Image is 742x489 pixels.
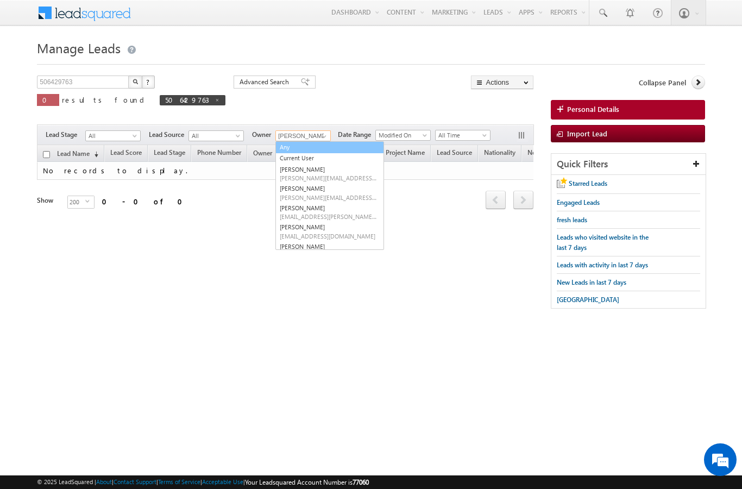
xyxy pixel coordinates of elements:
a: Lead Stage [148,147,191,161]
em: Start Chat [147,335,197,349]
span: Lead Stage [46,130,85,140]
button: Actions [471,76,533,89]
span: [EMAIL_ADDRESS][PERSON_NAME][DOMAIN_NAME] [280,212,378,221]
span: fresh leads [557,216,587,224]
span: © 2025 LeadSquared | | | | | [37,477,369,487]
span: Lead Stage [154,148,185,156]
a: Show All Items [316,131,330,142]
span: prev [486,191,506,209]
span: Lead Source [437,148,472,156]
a: prev [486,192,506,209]
span: 0 [42,95,54,104]
span: Engaged Leads [557,198,600,206]
span: 506429763 [165,95,209,104]
a: Any [275,141,384,154]
a: Phone Number [192,147,247,161]
textarea: Type your message and hit 'Enter' [14,101,198,325]
a: About [96,478,112,485]
span: Phone Number [197,148,241,156]
a: [PERSON_NAME] [276,222,383,241]
span: New Leads in last 7 days [557,278,626,286]
a: All [188,130,244,141]
span: [EMAIL_ADDRESS][DOMAIN_NAME] [280,232,378,240]
span: Personal Details [567,104,619,114]
span: (sorted descending) [90,150,98,159]
a: All [85,130,141,141]
span: Owner [253,149,272,157]
a: [PERSON_NAME] [276,203,383,222]
span: select [85,199,94,204]
a: Current User [276,153,383,164]
a: Project Name [380,147,430,161]
div: Show [37,196,59,205]
a: Lead Score [105,147,147,161]
button: ? [142,76,155,89]
span: Manage Leads [37,39,121,57]
span: Project Name [386,148,425,156]
div: Minimize live chat window [178,5,204,32]
img: d_60004797649_company_0_60004797649 [18,57,46,71]
span: Lead Source [149,130,188,140]
span: [PERSON_NAME][EMAIL_ADDRESS][DOMAIN_NAME] [280,193,378,202]
div: 0 - 0 of 0 [102,195,189,208]
a: Contact Support [114,478,156,485]
img: Search [133,79,138,84]
td: No records to display. [37,162,667,180]
span: Your Leadsquared Account Number is [245,478,369,486]
span: Advanced Search [240,77,292,87]
span: Starred Leads [569,179,607,187]
a: Lead Name(sorted descending) [52,147,104,161]
a: Acceptable Use [202,478,243,485]
div: Quick Filters [551,154,706,175]
span: 77060 [353,478,369,486]
span: [PERSON_NAME][EMAIL_ADDRESS][DOMAIN_NAME] [280,174,378,182]
a: Modified On [375,130,431,141]
a: Terms of Service [158,478,200,485]
a: Notes [522,147,550,161]
a: All Time [435,130,491,141]
span: next [513,191,533,209]
a: Personal Details [551,100,705,120]
a: Lead Source [431,147,477,161]
a: [PERSON_NAME] [276,164,383,184]
span: All Time [436,130,487,140]
span: Lead Score [110,148,142,156]
span: Import Lead [567,129,607,138]
span: All [86,131,137,141]
span: ? [146,77,151,86]
span: Leads who visited website in the last 7 days [557,233,649,252]
a: next [513,192,533,209]
span: 200 [68,196,85,208]
span: Collapse Panel [639,78,686,87]
a: [PERSON_NAME] [276,183,383,203]
span: Modified On [376,130,427,140]
span: results found [62,95,148,104]
span: Nationality [484,148,515,156]
span: [GEOGRAPHIC_DATA] [557,296,619,304]
a: Nationality [479,147,521,161]
div: Chat with us now [56,57,183,71]
span: Date Range [338,130,375,140]
input: Check all records [43,151,50,158]
input: Type to Search [275,130,331,141]
span: All [189,131,241,141]
a: [PERSON_NAME] [276,241,383,261]
span: Leads with activity in last 7 days [557,261,648,269]
span: Owner [252,130,275,140]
